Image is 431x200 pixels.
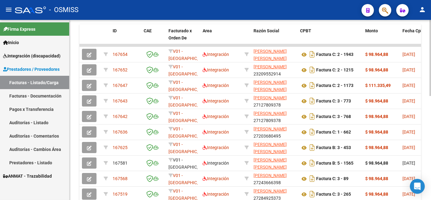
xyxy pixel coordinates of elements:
[3,52,61,59] span: Integración (discapacidad)
[203,98,229,103] span: Integración
[203,28,212,33] span: Area
[168,28,192,40] span: Facturado x Orden De
[3,66,60,73] span: Prestadores / Proveedores
[402,114,415,119] span: [DATE]
[316,83,353,88] strong: Factura C: 2 - 1173
[254,110,295,123] div: 27127809378
[410,179,425,194] div: Open Intercom Messenger
[113,98,128,103] span: 167643
[300,28,311,33] span: CPBT
[254,189,287,193] span: [PERSON_NAME]
[49,3,79,17] span: - OSMISS
[308,189,316,199] i: Descargar documento
[402,145,415,150] span: [DATE]
[365,130,388,134] strong: $ 98.964,88
[419,6,426,13] mat-icon: person
[254,172,295,185] div: 27243666398
[251,24,298,52] datatable-header-cell: Razón Social
[316,130,351,135] strong: Factura C: 1 - 662
[113,145,128,150] span: 167625
[365,67,388,72] strong: $ 98.964,88
[203,83,229,88] span: Integración
[254,48,295,61] div: 23200114914
[316,99,351,104] strong: Factura C: 3 - 773
[254,157,287,170] span: [PERSON_NAME] [PERSON_NAME]
[402,28,425,33] span: Fecha Cpbt
[365,176,388,181] strong: $ 98.964,88
[254,125,295,139] div: 27203680495
[113,192,128,197] span: 167519
[298,24,363,52] datatable-header-cell: CPBT
[203,192,229,197] span: Integración
[113,130,128,134] span: 167636
[402,52,415,57] span: [DATE]
[113,114,128,119] span: 167642
[5,6,12,13] mat-icon: menu
[254,142,287,154] span: [PERSON_NAME] [PERSON_NAME]
[316,114,351,119] strong: Factura C: 3 - 768
[203,114,229,119] span: Integración
[113,67,128,72] span: 167652
[365,52,388,57] strong: $ 98.964,88
[402,130,415,134] span: [DATE]
[254,64,287,69] span: [PERSON_NAME]
[365,145,388,150] strong: $ 98.964,88
[254,157,295,170] div: 27252303125
[254,95,287,100] span: [PERSON_NAME]
[254,28,279,33] span: Razón Social
[365,98,388,103] strong: $ 98.964,88
[316,161,353,166] strong: Factura B: 5 - 1565
[316,145,351,150] strong: Factura B: 3 - 453
[3,173,52,180] span: ANMAT - Trazabilidad
[316,192,351,197] strong: Factura C: 3 - 265
[203,52,229,57] span: Integración
[316,52,353,57] strong: Factura C: 2 - 1943
[254,49,287,61] span: [PERSON_NAME] [PERSON_NAME]
[3,39,19,46] span: Inicio
[3,26,35,33] span: Firma Express
[113,28,117,33] span: ID
[363,24,400,52] datatable-header-cell: Monto
[110,24,141,52] datatable-header-cell: ID
[254,94,295,107] div: 27127809378
[113,161,128,166] span: 167581
[365,161,388,166] strong: $ 98.964,88
[166,24,200,52] datatable-header-cell: Facturado x Orden De
[402,67,415,72] span: [DATE]
[254,111,287,116] span: [PERSON_NAME]
[402,98,415,103] span: [DATE]
[203,67,229,72] span: Integración
[203,176,229,181] span: Integración
[402,176,415,181] span: [DATE]
[203,130,229,134] span: Integración
[308,174,316,184] i: Descargar documento
[402,192,415,197] span: [DATE]
[203,145,229,150] span: Integración
[402,161,415,166] span: [DATE]
[316,68,353,73] strong: Factura C: 2 - 1215
[402,83,415,88] span: [DATE]
[308,143,316,152] i: Descargar documento
[254,80,287,92] span: [PERSON_NAME] [PERSON_NAME]
[316,176,348,181] strong: Factura C: 3 - 89
[113,83,128,88] span: 167647
[144,28,152,33] span: CAE
[365,83,391,88] strong: $ 111.335,49
[254,173,287,178] span: [PERSON_NAME]
[254,63,295,76] div: 23209552914
[365,114,388,119] strong: $ 98.964,88
[400,24,428,52] datatable-header-cell: Fecha Cpbt
[308,80,316,90] i: Descargar documento
[254,126,287,131] span: [PERSON_NAME]
[365,28,378,33] span: Monto
[308,49,316,59] i: Descargar documento
[308,111,316,121] i: Descargar documento
[254,141,295,154] div: 27234269114
[365,192,388,197] strong: $ 98.964,88
[113,52,128,57] span: 167654
[113,176,128,181] span: 167568
[200,24,242,52] datatable-header-cell: Area
[308,158,316,168] i: Descargar documento
[308,65,316,75] i: Descargar documento
[203,161,229,166] span: Integración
